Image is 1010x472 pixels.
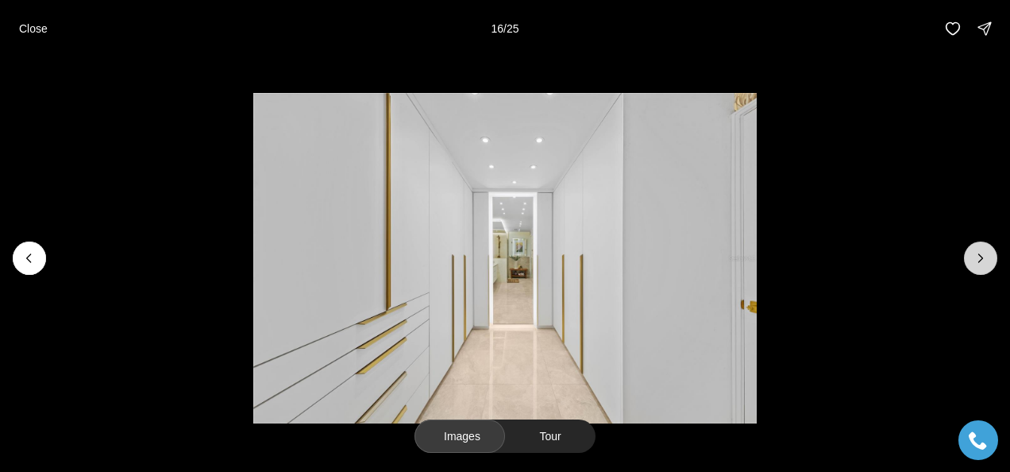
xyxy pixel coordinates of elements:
p: 16 / 25 [491,22,518,35]
button: Images [414,420,505,453]
button: Next slide [964,242,997,275]
button: Close [10,13,57,44]
button: Previous slide [13,242,46,275]
p: Close [19,22,48,35]
button: Tour [505,420,596,453]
